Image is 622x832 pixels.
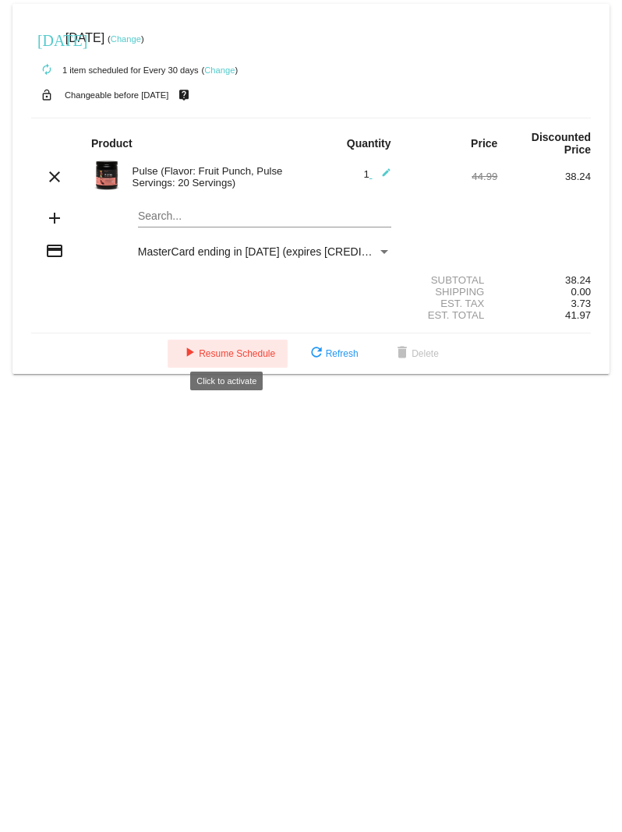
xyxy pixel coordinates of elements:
mat-icon: refresh [307,344,326,363]
div: 38.24 [497,274,591,286]
small: 1 item scheduled for Every 30 days [31,65,199,75]
button: Refresh [295,340,371,368]
mat-icon: edit [373,167,391,186]
div: Subtotal [405,274,498,286]
strong: Quantity [347,137,391,150]
mat-select: Payment Method [138,245,391,258]
mat-icon: [DATE] [37,30,56,48]
small: Changeable before [DATE] [65,90,169,100]
span: Resume Schedule [180,348,275,359]
strong: Discounted Price [532,131,591,156]
a: Change [111,34,141,44]
strong: Price [471,137,497,150]
img: Image-1-Carousel-Pulse-20S-Fruit-Punch-Transp.png [91,160,122,191]
mat-icon: credit_card [45,241,64,260]
mat-icon: lock_open [37,85,56,105]
mat-icon: autorenew [37,61,56,79]
small: ( ) [108,34,144,44]
span: Delete [393,348,439,359]
div: 44.99 [405,171,498,182]
mat-icon: add [45,209,64,227]
button: Resume Schedule [168,340,288,368]
input: Search... [138,210,391,223]
mat-icon: delete [393,344,412,363]
mat-icon: live_help [175,85,193,105]
span: MasterCard ending in [DATE] (expires [CREDIT_CARD_DATA]) [138,245,445,258]
div: 38.24 [497,171,591,182]
span: 1 [364,168,391,180]
strong: Product [91,137,133,150]
span: Refresh [307,348,359,359]
a: Change [204,65,235,75]
span: 0.00 [571,286,591,298]
div: Pulse (Flavor: Fruit Punch, Pulse Servings: 20 Servings) [125,165,311,189]
small: ( ) [202,65,239,75]
mat-icon: clear [45,167,64,186]
mat-icon: play_arrow [180,344,199,363]
div: Est. Total [405,309,498,321]
span: 41.97 [565,309,591,321]
div: Shipping [405,286,498,298]
span: 3.73 [571,298,591,309]
div: Est. Tax [405,298,498,309]
button: Delete [380,340,451,368]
